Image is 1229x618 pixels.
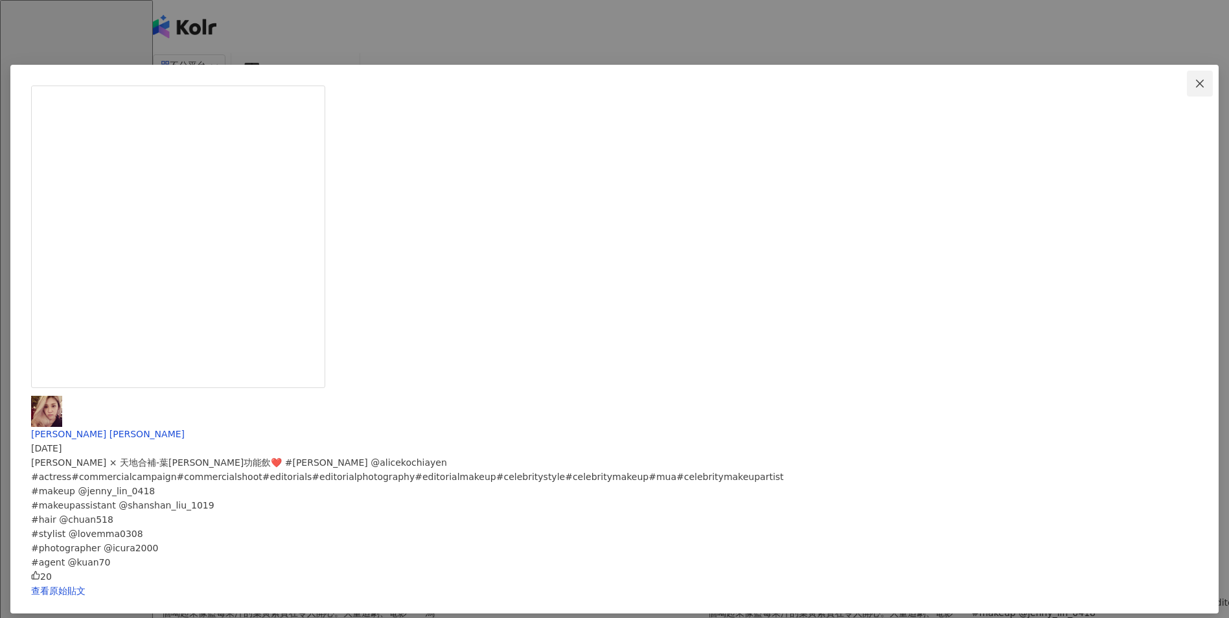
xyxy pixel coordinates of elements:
[31,396,62,427] img: KOL Avatar
[31,455,1198,569] div: [PERSON_NAME] × 天地合補-葉[PERSON_NAME]功能飲❤️ #[PERSON_NAME] @alicekochiayen #actress#commercialcampai...
[31,441,1198,455] div: [DATE]
[31,396,1198,439] a: KOL Avatar[PERSON_NAME] [PERSON_NAME]
[31,569,1198,584] div: 20
[1195,78,1205,89] span: close
[31,429,185,439] span: [PERSON_NAME] [PERSON_NAME]
[31,586,86,596] a: 查看原始貼文
[1187,71,1213,97] button: Close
